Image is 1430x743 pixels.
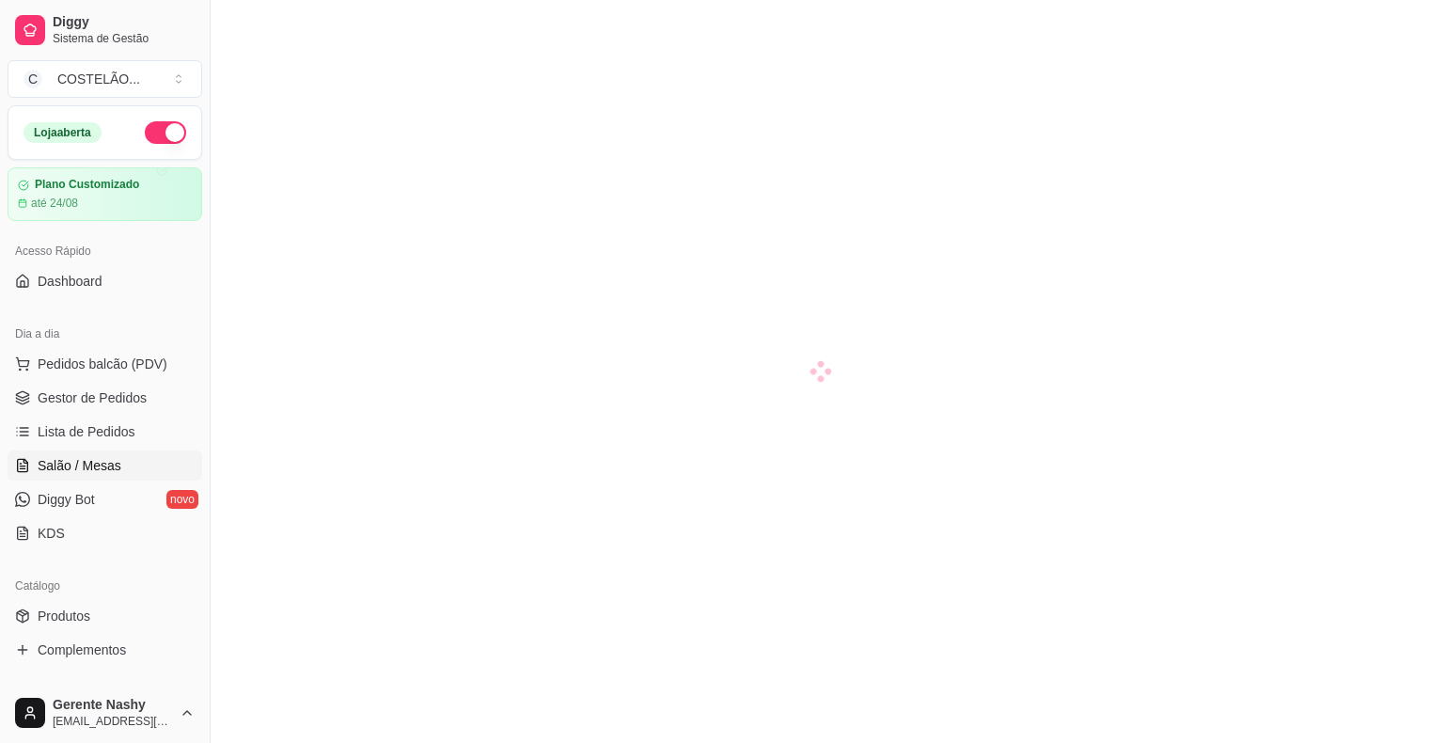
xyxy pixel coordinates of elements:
span: Pedidos balcão (PDV) [38,355,167,373]
a: Salão / Mesas [8,451,202,481]
span: C [24,70,42,88]
a: KDS [8,518,202,548]
article: até 24/08 [31,196,78,211]
article: Plano Customizado [35,178,139,192]
span: Salão / Mesas [38,456,121,475]
span: Diggy [53,14,195,31]
button: Alterar Status [145,121,186,144]
a: Dashboard [8,266,202,296]
button: Gerente Nashy[EMAIL_ADDRESS][DOMAIN_NAME] [8,690,202,735]
div: Acesso Rápido [8,236,202,266]
a: Diggy Botnovo [8,484,202,514]
span: Gestor de Pedidos [38,388,147,407]
span: Diggy Bot [38,490,95,509]
div: Catálogo [8,571,202,601]
a: Lista de Pedidos [8,417,202,447]
a: Produtos [8,601,202,631]
a: Complementos [8,635,202,665]
span: Complementos [38,640,126,659]
span: Sistema de Gestão [53,31,195,46]
span: [EMAIL_ADDRESS][DOMAIN_NAME] [53,714,172,729]
span: Produtos [38,607,90,625]
div: Loja aberta [24,122,102,143]
span: Gerente Nashy [53,697,172,714]
button: Pedidos balcão (PDV) [8,349,202,379]
span: Dashboard [38,272,102,291]
a: Plano Customizadoaté 24/08 [8,167,202,221]
a: DiggySistema de Gestão [8,8,202,53]
button: Select a team [8,60,202,98]
div: Dia a dia [8,319,202,349]
div: COSTELÃO ... [57,70,140,88]
span: Lista de Pedidos [38,422,135,441]
span: KDS [38,524,65,543]
a: Gestor de Pedidos [8,383,202,413]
